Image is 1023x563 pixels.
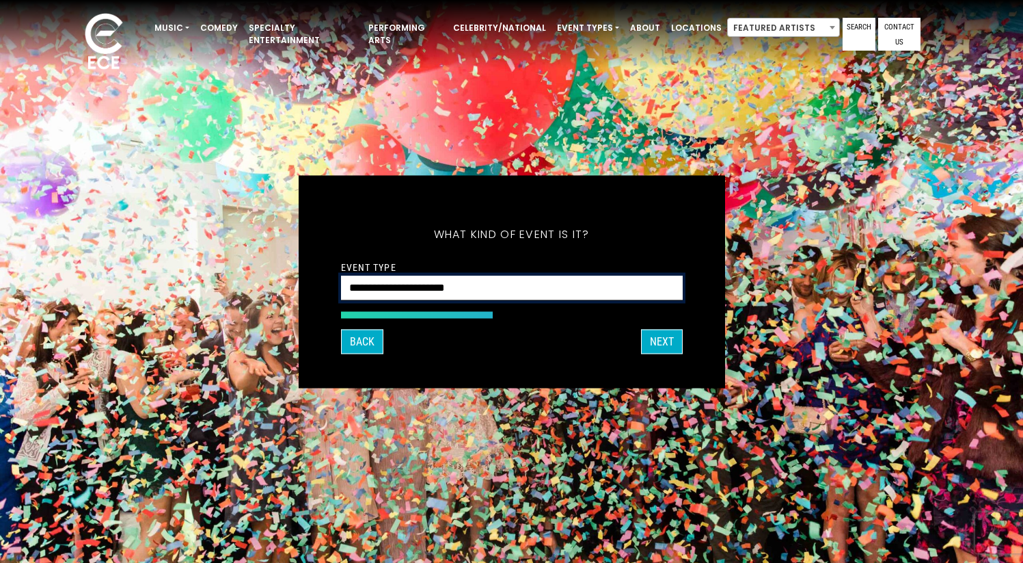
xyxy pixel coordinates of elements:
[70,10,138,76] img: ece_new_logo_whitev2-1.png
[641,329,683,354] button: Next
[149,16,195,40] a: Music
[551,16,625,40] a: Event Types
[625,16,666,40] a: About
[878,18,920,51] a: Contact Us
[243,16,363,52] a: Specialty Entertainment
[363,16,448,52] a: Performing Arts
[341,329,383,354] button: Back
[728,18,839,38] span: Featured Artists
[727,18,840,37] span: Featured Artists
[448,16,551,40] a: Celebrity/National
[843,18,875,51] a: Search
[341,209,683,259] h5: What kind of event is it?
[341,261,396,273] label: Event Type
[666,16,727,40] a: Locations
[195,16,243,40] a: Comedy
